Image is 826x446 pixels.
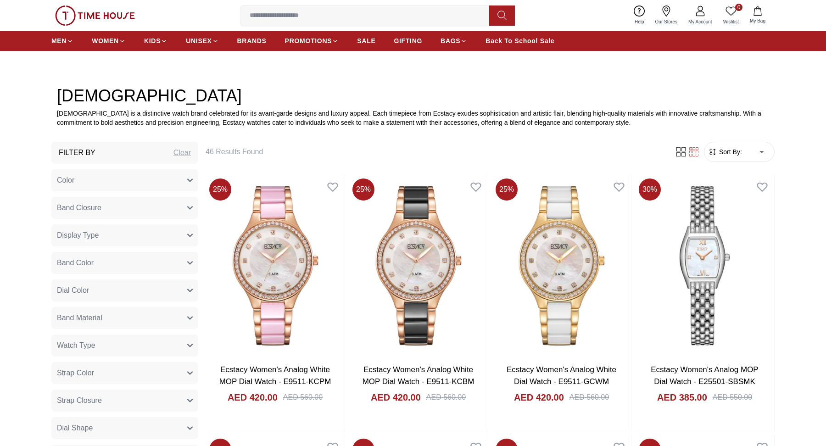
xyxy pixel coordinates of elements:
h4: AED 420.00 [514,391,564,404]
div: AED 560.00 [569,392,609,403]
span: BAGS [441,36,460,45]
a: Back To School Sale [486,33,554,49]
span: 0 [735,4,742,11]
span: My Bag [746,17,769,24]
h6: 46 Results Found [206,146,664,157]
span: Our Stores [652,18,681,25]
span: KIDS [144,36,161,45]
span: Watch Type [57,340,95,351]
div: AED 550.00 [713,392,752,403]
span: MEN [51,36,67,45]
span: My Account [685,18,716,25]
span: Band Color [57,257,94,268]
h4: AED 420.00 [228,391,278,404]
button: Band Material [51,307,198,329]
span: 25 % [496,178,518,201]
span: Strap Closure [57,395,102,406]
p: [DEMOGRAPHIC_DATA] is a distinctive watch brand celebrated for its avant-garde designs and luxury... [57,109,769,127]
img: Ecstacy Women's Analog White Dial Watch - E9511-GCWM [492,175,631,357]
a: GIFTING [394,33,422,49]
span: GIFTING [394,36,422,45]
a: BRANDS [237,33,267,49]
div: AED 560.00 [283,392,323,403]
img: ... [55,6,135,26]
span: SALE [357,36,375,45]
button: Band Color [51,252,198,274]
span: Strap Color [57,368,94,379]
h2: [DEMOGRAPHIC_DATA] [57,87,769,105]
a: Help [629,4,650,27]
span: WOMEN [92,36,119,45]
button: My Bag [744,5,771,26]
a: Our Stores [650,4,683,27]
a: SALE [357,33,375,49]
button: Display Type [51,224,198,246]
span: 25 % [209,178,231,201]
a: UNISEX [186,33,218,49]
span: 30 % [639,178,661,201]
img: Ecstacy Women's Analog White MOP Dial Watch - E9511-KCPM [206,175,345,357]
a: BAGS [441,33,467,49]
div: Clear [173,147,191,158]
span: Dial Color [57,285,89,296]
a: Ecstacy Women's Analog White Dial Watch - E9511-GCWM [507,365,616,386]
span: Dial Shape [57,423,93,434]
a: PROMOTIONS [285,33,339,49]
button: Dial Color [51,279,198,301]
a: 0Wishlist [718,4,744,27]
span: Band Closure [57,202,101,213]
a: Ecstacy Women's Analog White MOP Dial Watch - E9511-KCBM [363,365,474,386]
h3: Filter By [59,147,95,158]
h4: AED 420.00 [371,391,421,404]
span: Back To School Sale [486,36,554,45]
img: Ecstacy Women's Analog MOP Dial Watch - E25501-SBSMK [635,175,774,357]
button: Strap Color [51,362,198,384]
a: WOMEN [92,33,126,49]
a: Ecstacy Women's Analog White MOP Dial Watch - E9511-KCPM [219,365,331,386]
span: Sort By: [717,147,742,156]
a: MEN [51,33,73,49]
button: Color [51,169,198,191]
button: Dial Shape [51,417,198,439]
span: 25 % [352,178,374,201]
span: PROMOTIONS [285,36,332,45]
button: Watch Type [51,334,198,357]
button: Band Closure [51,197,198,219]
span: UNISEX [186,36,212,45]
h4: AED 385.00 [657,391,707,404]
a: KIDS [144,33,167,49]
span: Help [631,18,648,25]
button: Strap Closure [51,390,198,412]
div: AED 560.00 [426,392,466,403]
span: Color [57,175,74,186]
button: Sort By: [708,147,742,156]
span: BRANDS [237,36,267,45]
img: Ecstacy Women's Analog White MOP Dial Watch - E9511-KCBM [349,175,488,357]
span: Wishlist [720,18,742,25]
a: Ecstacy Women's Analog MOP Dial Watch - E25501-SBSMK [651,365,758,386]
span: Band Material [57,312,102,323]
span: Display Type [57,230,99,241]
